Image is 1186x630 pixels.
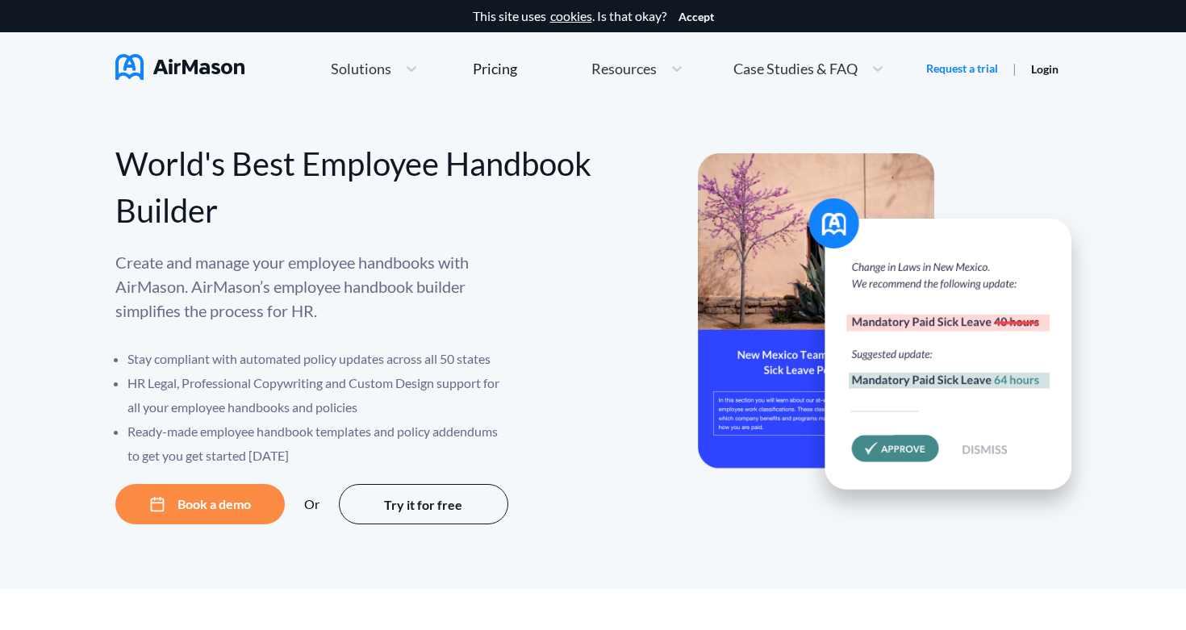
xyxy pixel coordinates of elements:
[473,54,517,83] a: Pricing
[127,419,511,468] li: Ready-made employee handbook templates and policy addendums to get you get started [DATE]
[115,140,594,234] div: World's Best Employee Handbook Builder
[331,61,391,76] span: Solutions
[1031,62,1059,76] a: Login
[127,371,511,419] li: HR Legal, Professional Copywriting and Custom Design support for all your employee handbooks and ...
[127,347,511,371] li: Stay compliant with automated policy updates across all 50 states
[550,9,592,23] a: cookies
[698,153,1093,524] img: hero-banner
[115,250,511,323] p: Create and manage your employee handbooks with AirMason. AirMason’s employee handbook builder sim...
[1013,60,1017,76] span: |
[926,60,998,77] a: Request a trial
[339,484,508,524] button: Try it for free
[733,61,858,76] span: Case Studies & FAQ
[115,484,285,524] button: Book a demo
[591,61,657,76] span: Resources
[115,54,244,80] img: AirMason Logo
[473,61,517,76] div: Pricing
[304,497,319,511] div: Or
[679,10,714,23] button: Accept cookies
